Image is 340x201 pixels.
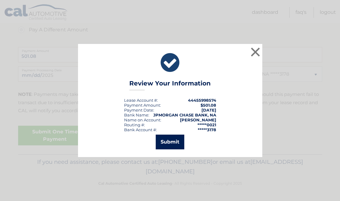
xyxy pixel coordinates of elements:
button: Submit [156,135,184,149]
div: Bank Name: [124,112,149,117]
strong: JPMORGAN CHASE BANK, NA [153,112,216,117]
h3: Review Your Information [129,80,211,90]
span: $501.08 [201,103,216,108]
div: Bank Account #: [124,127,157,132]
button: × [249,46,262,58]
span: [DATE] [201,108,216,112]
strong: 44455998574 [188,98,216,103]
div: : [124,108,154,112]
strong: [PERSON_NAME] [180,117,216,122]
div: Name on Account: [124,117,161,122]
div: Lease Account #: [124,98,158,103]
span: Payment Date [124,108,153,112]
div: Payment Amount: [124,103,161,108]
div: Routing #: [124,122,145,127]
